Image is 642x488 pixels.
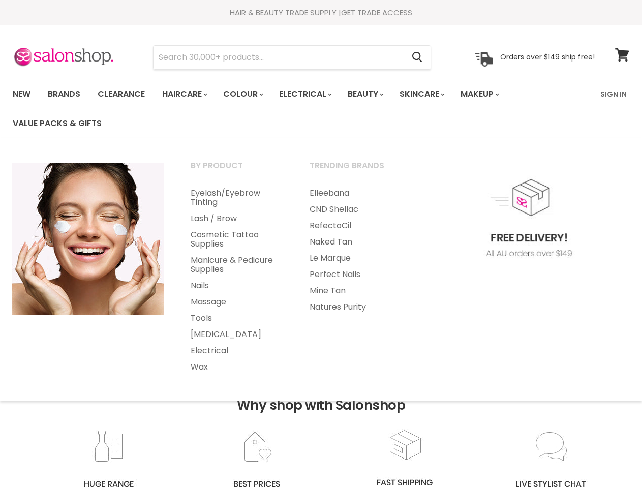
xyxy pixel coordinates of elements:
a: Wax [178,359,295,375]
a: Naked Tan [297,234,414,250]
a: Sign In [594,83,633,105]
ul: Main menu [297,185,414,315]
p: Orders over $149 ship free! [500,52,595,62]
a: By Product [178,158,295,183]
a: Colour [216,83,269,105]
ul: Main menu [178,185,295,375]
a: Clearance [90,83,152,105]
a: RefectoCil [297,218,414,234]
a: Mine Tan [297,283,414,299]
a: Massage [178,294,295,310]
a: [MEDICAL_DATA] [178,326,295,343]
a: Electrical [271,83,338,105]
a: Lash / Brow [178,210,295,227]
a: Makeup [453,83,505,105]
a: GET TRADE ACCESS [341,7,412,18]
a: Skincare [392,83,451,105]
a: Tools [178,310,295,326]
a: Natures Purity [297,299,414,315]
input: Search [154,46,404,69]
form: Product [153,45,431,70]
a: Perfect Nails [297,266,414,283]
a: Eyelash/Eyebrow Tinting [178,185,295,210]
a: Cosmetic Tattoo Supplies [178,227,295,252]
a: Haircare [155,83,213,105]
ul: Main menu [5,79,594,138]
a: Manicure & Pedicure Supplies [178,252,295,278]
a: Nails [178,278,295,294]
a: Elleebana [297,185,414,201]
a: CND Shellac [297,201,414,218]
a: Beauty [340,83,390,105]
a: Electrical [178,343,295,359]
a: Trending Brands [297,158,414,183]
button: Search [404,46,431,69]
a: New [5,83,38,105]
a: Brands [40,83,88,105]
a: Le Marque [297,250,414,266]
a: Value Packs & Gifts [5,113,109,134]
